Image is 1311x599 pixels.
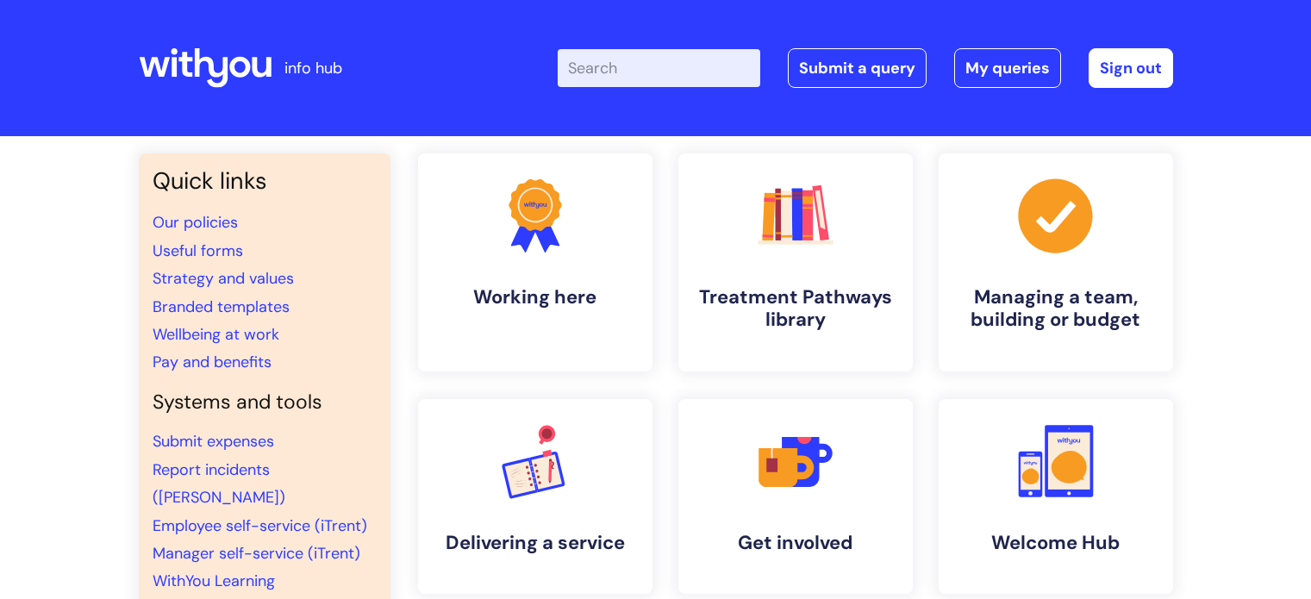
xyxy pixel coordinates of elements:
a: Get involved [678,399,913,594]
a: Useful forms [153,240,243,261]
h4: Working here [432,286,639,309]
input: Search [558,49,760,87]
a: Report incidents ([PERSON_NAME]) [153,459,285,508]
a: Pay and benefits [153,352,272,372]
a: Submit expenses [153,431,274,452]
a: Our policies [153,212,238,233]
a: Submit a query [788,48,927,88]
h4: Systems and tools [153,390,377,415]
h4: Managing a team, building or budget [952,286,1159,332]
h4: Welcome Hub [952,532,1159,554]
a: Delivering a service [418,399,652,594]
h4: Get involved [692,532,899,554]
h3: Quick links [153,167,377,195]
h4: Treatment Pathways library [692,286,899,332]
h4: Delivering a service [432,532,639,554]
a: Strategy and values [153,268,294,289]
div: | - [558,48,1173,88]
a: Managing a team, building or budget [939,153,1173,371]
a: WithYou Learning [153,571,275,591]
a: Sign out [1089,48,1173,88]
a: Welcome Hub [939,399,1173,594]
a: Treatment Pathways library [678,153,913,371]
a: Employee self-service (iTrent) [153,515,367,536]
a: Working here [418,153,652,371]
p: info hub [284,54,342,82]
a: My queries [954,48,1061,88]
a: Manager self-service (iTrent) [153,543,360,564]
a: Wellbeing at work [153,324,279,345]
a: Branded templates [153,296,290,317]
